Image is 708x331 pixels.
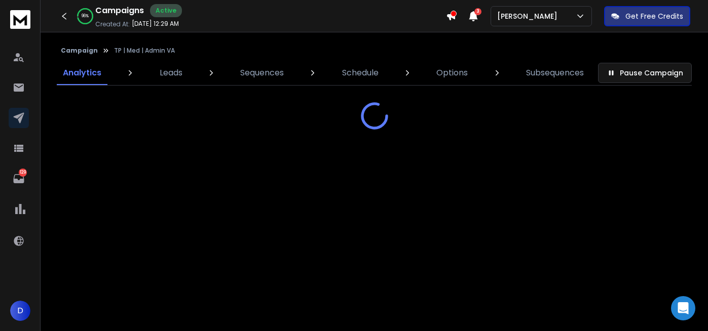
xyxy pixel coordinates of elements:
[234,61,290,85] a: Sequences
[430,61,474,85] a: Options
[150,4,182,17] div: Active
[598,63,692,83] button: Pause Campaign
[82,13,89,19] p: 96 %
[10,10,30,29] img: logo
[474,8,481,15] span: 3
[95,20,130,28] p: Created At:
[132,20,179,28] p: [DATE] 12:29 AM
[342,67,379,79] p: Schedule
[436,67,468,79] p: Options
[240,67,284,79] p: Sequences
[160,67,182,79] p: Leads
[671,296,695,320] div: Open Intercom Messenger
[57,61,107,85] a: Analytics
[63,67,101,79] p: Analytics
[625,11,683,21] p: Get Free Credits
[154,61,189,85] a: Leads
[95,5,144,17] h1: Campaigns
[61,47,98,55] button: Campaign
[9,169,29,189] a: 129
[604,6,690,26] button: Get Free Credits
[520,61,590,85] a: Subsequences
[336,61,385,85] a: Schedule
[10,301,30,321] button: D
[114,47,175,55] p: TP | Med | Admin VA
[526,67,584,79] p: Subsequences
[497,11,562,21] p: [PERSON_NAME]
[19,169,27,177] p: 129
